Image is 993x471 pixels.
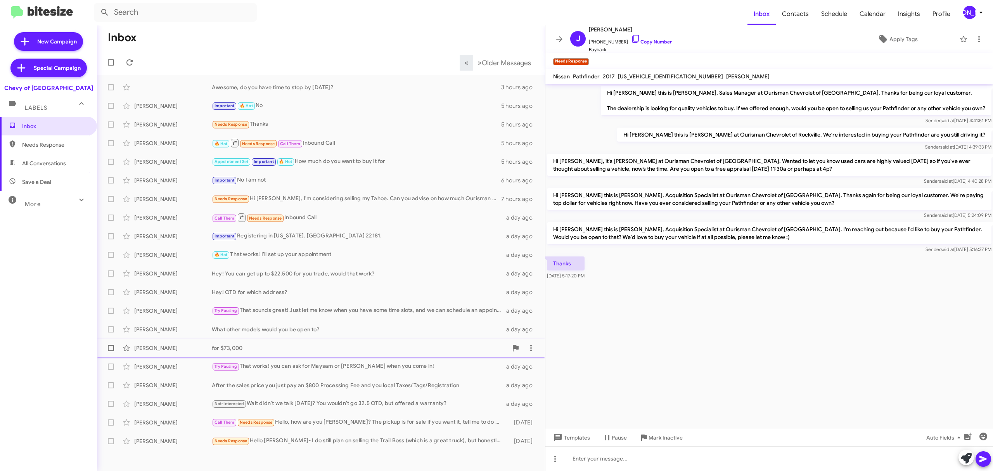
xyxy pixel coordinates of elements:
[589,25,672,34] span: [PERSON_NAME]
[134,363,212,371] div: [PERSON_NAME]
[939,178,953,184] span: said at
[212,232,505,241] div: Registering in [US_STATE]. [GEOGRAPHIC_DATA] 22181.
[505,437,539,445] div: [DATE]
[633,431,689,445] button: Mark Inactive
[589,34,672,46] span: [PHONE_NUMBER]
[482,59,531,67] span: Older Messages
[573,73,600,80] span: Pathfinder
[134,400,212,408] div: [PERSON_NAME]
[254,159,274,164] span: Important
[134,232,212,240] div: [PERSON_NAME]
[212,157,501,166] div: How much do you want to buy it for
[134,139,212,147] div: [PERSON_NAME]
[240,103,253,108] span: 🔥 Hot
[926,118,991,123] span: Sender [DATE] 4:41:51 PM
[939,212,953,218] span: said at
[926,431,964,445] span: Auto Fields
[925,144,991,150] span: Sender [DATE] 4:39:33 PM
[553,58,589,65] small: Needs Response
[25,201,41,208] span: More
[618,73,723,80] span: [US_VEHICLE_IDENTIFICATION_NUMBER]
[505,288,539,296] div: a day ago
[505,400,539,408] div: a day ago
[612,431,627,445] span: Pause
[941,246,954,252] span: said at
[280,141,300,146] span: Call Them
[747,3,776,25] span: Inbox
[501,102,539,110] div: 5 hours ago
[25,104,47,111] span: Labels
[212,436,505,445] div: Hello [PERSON_NAME]- I do still plan on selling the Trail Boss (which is a great truck), but hone...
[34,64,81,72] span: Special Campaign
[215,122,247,127] span: Needs Response
[505,232,539,240] div: a day ago
[215,103,235,108] span: Important
[134,102,212,110] div: [PERSON_NAME]
[505,270,539,277] div: a day ago
[212,344,508,352] div: for $73,000
[22,141,88,149] span: Needs Response
[589,46,672,54] span: Buyback
[501,177,539,184] div: 6 hours ago
[212,194,501,203] div: Hi [PERSON_NAME], I'm considering selling my Tahoe. Can you advise on how much Ourisman would buy...
[212,306,505,315] div: That sounds great! Just let me know when you have some time slots, and we can schedule an appoint...
[242,141,275,146] span: Needs Response
[473,55,536,71] button: Next
[212,101,501,110] div: No
[134,437,212,445] div: [PERSON_NAME]
[37,38,77,45] span: New Campaign
[215,420,235,425] span: Call Them
[547,154,991,176] p: Hi [PERSON_NAME], it's [PERSON_NAME] at Ourisman Chevrolet of [GEOGRAPHIC_DATA]. Wanted to let yo...
[212,250,505,259] div: That works! I'll set up your appointment
[134,195,212,203] div: [PERSON_NAME]
[477,58,482,68] span: »
[134,214,212,222] div: [PERSON_NAME]
[501,195,539,203] div: 7 hours ago
[134,307,212,315] div: [PERSON_NAME]
[212,362,505,371] div: That works! you can ask for Maysam or [PERSON_NAME] when you come in!
[94,3,257,22] input: Search
[501,139,539,147] div: 5 hours ago
[134,326,212,333] div: [PERSON_NAME]
[215,234,235,239] span: Important
[212,138,501,148] div: Inbound Call
[726,73,770,80] span: [PERSON_NAME]
[240,420,273,425] span: Needs Response
[249,216,282,221] span: Needs Response
[464,58,469,68] span: «
[853,3,892,25] a: Calendar
[505,363,539,371] div: a day ago
[134,177,212,184] div: [PERSON_NAME]
[215,196,247,201] span: Needs Response
[815,3,853,25] a: Schedule
[212,381,505,389] div: After the sales price you just pay an $800 Processing Fee and you local Taxes/Tags/Registration
[617,128,991,142] p: Hi [PERSON_NAME] this is [PERSON_NAME] at Ourisman Chevrolet of Rockville. We're interested in bu...
[212,288,505,296] div: Hey! OTD for which address?
[212,176,501,185] div: No I am not
[957,6,984,19] button: [PERSON_NAME]
[134,344,212,352] div: [PERSON_NAME]
[215,216,235,221] span: Call Them
[545,431,596,445] button: Templates
[596,431,633,445] button: Pause
[212,326,505,333] div: What other models would you be open to?
[215,159,249,164] span: Appointment Set
[215,308,237,313] span: Try Pausing
[4,84,93,92] div: Chevy of [GEOGRAPHIC_DATA]
[134,270,212,277] div: [PERSON_NAME]
[547,273,585,279] span: [DATE] 5:17:20 PM
[839,32,956,46] button: Apply Tags
[576,33,580,45] span: J
[14,32,83,51] a: New Campaign
[212,213,505,222] div: Inbound Call
[926,3,957,25] a: Profile
[776,3,815,25] span: Contacts
[924,178,991,184] span: Sender [DATE] 4:40:28 PM
[547,222,991,244] p: Hi [PERSON_NAME] this is [PERSON_NAME], Acquisition Specialist at Ourisman Chevrolet of [GEOGRAPH...
[941,118,954,123] span: said at
[892,3,926,25] a: Insights
[134,288,212,296] div: [PERSON_NAME]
